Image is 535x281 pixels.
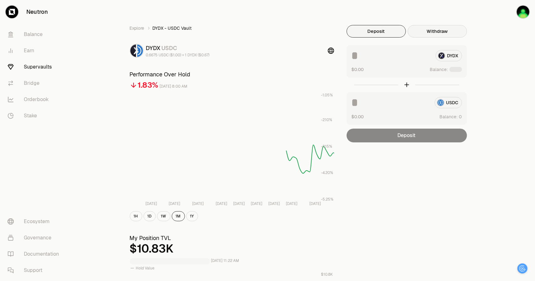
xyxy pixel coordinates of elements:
a: Balance [3,26,68,43]
div: DYDX [146,44,210,53]
button: Withdraw [408,25,467,38]
span: Hold Value [136,266,155,271]
button: 1Y [186,211,198,221]
div: $10.83K [130,243,334,255]
img: USDC Logo [137,44,143,57]
button: $0.00 [352,66,364,73]
span: Balance: [430,66,448,73]
a: Stake [3,108,68,124]
a: Explore [130,25,144,31]
h3: My Position TVL [130,234,334,243]
div: 0.6675 USDC ($1.00) = 1 DYDX ($0.67) [146,53,210,58]
img: DYDX Logo [130,44,136,57]
a: Supervaults [3,59,68,75]
a: Governance [3,230,68,246]
span: USDC [162,44,177,52]
button: $0.00 [352,113,364,120]
tspan: [DATE] [216,202,227,207]
a: Support [3,262,68,278]
span: DYDX - USDC Vault [153,25,192,31]
tspan: -3.15% [321,144,332,149]
button: 1H [130,211,142,221]
a: Bridge [3,75,68,91]
tspan: -4.20% [321,171,333,176]
button: 1W [157,211,170,221]
button: Deposit [347,25,406,38]
a: Earn [3,43,68,59]
button: 1D [144,211,156,221]
div: [DATE] 8:00 AM [160,83,188,90]
div: 1.83% [138,80,159,90]
tspan: [DATE] [286,202,297,207]
button: 1M [172,211,185,221]
tspan: $10.8K [321,272,333,277]
tspan: [DATE] [268,202,280,207]
tspan: [DATE] [192,202,204,207]
tspan: [DATE] [169,202,180,207]
a: Documentation [3,246,68,262]
tspan: [DATE] [251,202,262,207]
img: zhirong80 [517,6,529,18]
h3: Performance Over Hold [130,70,334,79]
nav: breadcrumb [130,25,334,31]
tspan: -2.10% [321,117,332,122]
span: Balance: [440,114,458,120]
tspan: [DATE] [233,202,245,207]
a: Orderbook [3,91,68,108]
tspan: -1.05% [321,93,333,98]
tspan: -5.25% [321,197,333,202]
tspan: [DATE] [145,202,157,207]
a: Ecosystem [3,213,68,230]
div: [DATE] 11:22 AM [211,257,239,264]
tspan: [DATE] [309,202,321,207]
